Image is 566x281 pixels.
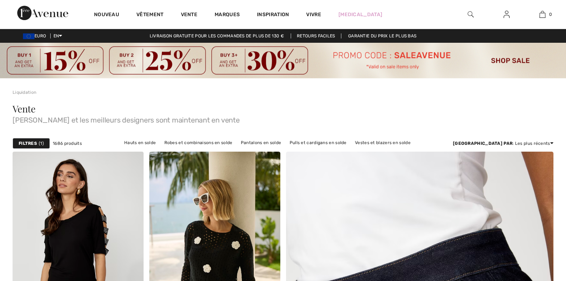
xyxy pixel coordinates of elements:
[144,33,290,38] a: Livraison gratuite pour les commandes de plus de 130 €
[525,10,560,19] a: 0
[498,10,515,19] a: Sign In
[94,11,119,19] a: Nouveau
[23,33,49,38] span: EURO
[121,138,159,147] a: Hauts en solde
[13,90,36,95] a: Liquidation
[215,11,240,19] a: Marques
[17,6,68,20] img: 1ère Avenue
[453,141,550,146] font: : Les plus récents
[251,147,324,157] a: Vêtements d’extérieur en solde
[181,11,198,19] a: Vente
[291,33,341,38] a: Retours faciles
[161,138,236,147] a: Robes et combinaisons en solde
[453,141,513,146] strong: [GEOGRAPHIC_DATA] par
[39,140,44,147] span: 1
[53,33,59,38] font: EN
[53,140,82,147] span: 1686 produits
[504,10,510,19] img: Mes infos
[13,114,553,124] span: [PERSON_NAME] et les meilleurs designers sont maintenant en vente
[19,140,37,147] strong: Filtres
[338,11,382,18] a: [MEDICAL_DATA]
[23,33,34,39] img: Euro
[286,138,350,147] a: Pulls et cardigans en solde
[257,11,289,19] span: Inspiration
[13,102,36,115] span: Vente
[136,11,163,19] a: Vêtement
[549,11,552,18] span: 0
[539,10,546,19] img: Mon sac
[351,138,414,147] a: Vestes et blazers en solde
[306,11,321,18] a: Vivre
[210,147,249,157] a: Jupes en solde
[237,138,285,147] a: Pantalons en solde
[468,10,474,19] img: Rechercher sur le site Web
[342,33,422,38] a: Garantie du prix le plus bas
